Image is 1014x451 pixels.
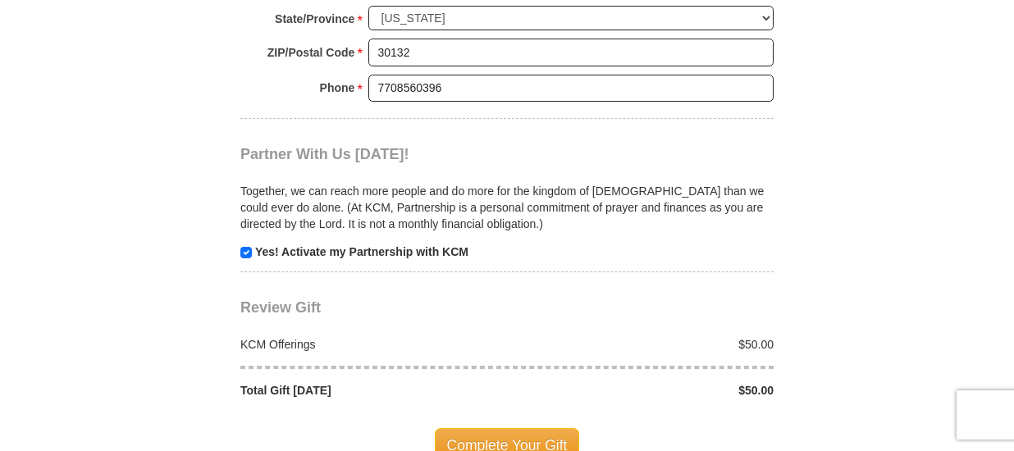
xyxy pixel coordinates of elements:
[240,183,774,232] p: Together, we can reach more people and do more for the kingdom of [DEMOGRAPHIC_DATA] than we coul...
[232,336,508,353] div: KCM Offerings
[507,382,783,399] div: $50.00
[275,7,354,30] strong: State/Province
[240,299,321,316] span: Review Gift
[320,76,355,99] strong: Phone
[507,336,783,353] div: $50.00
[267,41,355,64] strong: ZIP/Postal Code
[255,245,468,258] strong: Yes! Activate my Partnership with KCM
[240,146,409,162] span: Partner With Us [DATE]!
[232,382,508,399] div: Total Gift [DATE]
